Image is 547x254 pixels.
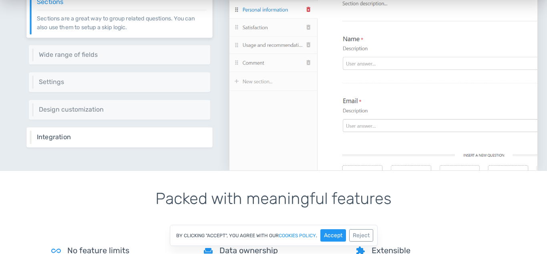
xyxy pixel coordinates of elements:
[39,106,204,113] h6: Design customization
[37,10,206,31] p: Sections are a great way to group related questions. You can also use them to setup a skip logic.
[349,229,373,242] button: Reject
[170,225,378,246] div: By clicking "Accept", you agree with our .
[39,51,204,58] h6: Wide range of fields
[39,113,204,114] p: Customize your survey to match your brand through various design controls.
[320,229,346,242] button: Accept
[51,190,496,227] h1: Packed with meaningful features
[279,233,316,238] a: cookies policy
[37,133,206,140] h6: Integration
[39,78,204,86] h6: Settings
